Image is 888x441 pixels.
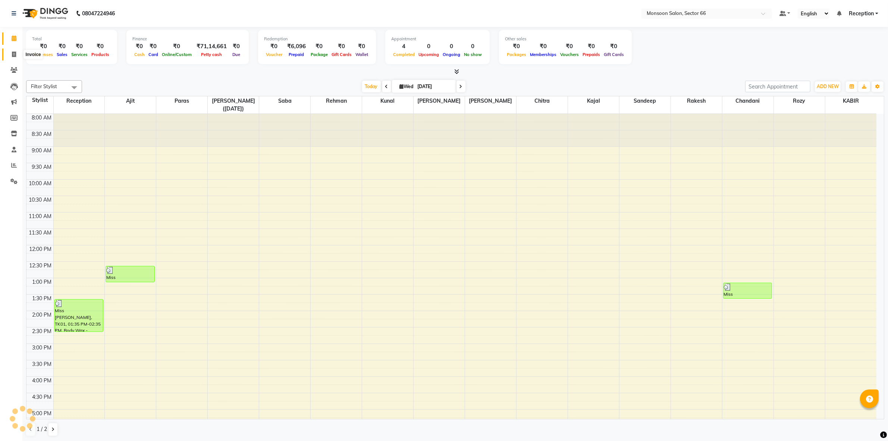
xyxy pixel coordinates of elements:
span: [PERSON_NAME] ([DATE]) [208,96,259,114]
div: 2:00 PM [31,311,53,319]
span: Card [147,52,160,57]
div: 4 [391,42,417,51]
span: Services [69,52,90,57]
div: ₹0 [528,42,558,51]
div: 3:00 PM [31,344,53,352]
span: Prepaid [287,52,306,57]
div: 11:00 AM [28,212,53,220]
div: ₹0 [147,42,160,51]
span: Products [90,52,111,57]
div: 8:00 AM [31,114,53,122]
span: Today [362,81,381,92]
input: 2025-09-03 [415,81,453,92]
div: 9:30 AM [31,163,53,171]
div: ₹0 [230,42,243,51]
div: 4:30 PM [31,393,53,401]
span: 1 / 2 [37,425,47,433]
input: Search Appointment [745,81,810,92]
span: Online/Custom [160,52,194,57]
div: ₹0 [90,42,111,51]
div: ₹0 [160,42,194,51]
div: 11:30 AM [28,229,53,237]
span: Wed [398,84,415,89]
span: Gift Cards [330,52,354,57]
div: Total [32,36,111,42]
div: Miss [PERSON_NAME], TK01, 12:35 PM-01:05 PM, Kerastase Fuiso Dose [106,266,154,282]
img: logo [19,3,70,24]
span: saba [259,96,310,106]
div: ₹0 [558,42,581,51]
span: Filter Stylist [31,83,57,89]
div: 12:30 PM [28,262,53,270]
span: No show [462,52,484,57]
span: chitra [517,96,568,106]
div: ₹0 [330,42,354,51]
div: ₹0 [69,42,90,51]
div: 1:30 PM [31,295,53,302]
div: 4:00 PM [31,377,53,385]
div: ₹0 [602,42,626,51]
span: Completed [391,52,417,57]
div: ₹0 [354,42,370,51]
div: Finance [132,36,243,42]
span: Ongoing [441,52,462,57]
div: Redemption [264,36,370,42]
div: 8:30 AM [31,130,53,138]
span: Packages [505,52,528,57]
div: ₹71,14,661 [194,42,230,51]
div: 5:00 PM [31,410,53,417]
div: 10:30 AM [28,196,53,204]
div: ₹0 [505,42,528,51]
div: Stylist [26,96,53,104]
div: ₹0 [309,42,330,51]
span: kunal [362,96,413,106]
div: 3:30 PM [31,360,53,368]
div: ₹0 [55,42,69,51]
div: ₹6,096 [284,42,309,51]
div: ₹0 [32,42,55,51]
span: Package [309,52,330,57]
span: Sales [55,52,69,57]
div: 0 [417,42,441,51]
div: Invoice [23,50,43,59]
span: rozy [774,96,825,106]
span: chandani [722,96,774,106]
div: 2:30 PM [31,327,53,335]
b: 08047224946 [82,3,115,24]
span: [PERSON_NAME] [465,96,516,106]
span: Rakesh [671,96,722,106]
div: ₹0 [264,42,284,51]
div: 1:00 PM [31,278,53,286]
span: Reception [849,10,874,18]
div: ₹0 [132,42,147,51]
span: Reception [54,96,105,106]
div: ₹0 [581,42,602,51]
div: Appointment [391,36,484,42]
span: Gift Cards [602,52,626,57]
div: 0 [462,42,484,51]
span: Vouchers [558,52,581,57]
button: ADD NEW [815,81,841,92]
span: Rehman [311,96,362,106]
span: [PERSON_NAME] [414,96,465,106]
span: Memberships [528,52,558,57]
span: Wallet [354,52,370,57]
span: Petty cash [200,52,224,57]
span: Upcoming [417,52,441,57]
span: Ajit [105,96,156,106]
span: Due [230,52,242,57]
span: Paras [156,96,207,106]
span: Voucher [264,52,284,57]
div: Other sales [505,36,626,42]
span: kajal [568,96,619,106]
span: ADD NEW [817,84,839,89]
div: 12:00 PM [28,245,53,253]
div: Miss [PERSON_NAME], TK01, 01:05 PM-01:35 PM, Threading - Eyebrows + Upper Lips,Threading - Eyebrow [724,283,772,298]
div: 10:00 AM [28,180,53,187]
span: Prepaids [581,52,602,57]
div: 0 [441,42,462,51]
div: Miss [PERSON_NAME], TK01, 01:35 PM-02:35 PM, Body Wax - Deluxe For Him - Full Arms+Full Legs+Unde... [55,299,103,332]
span: Cash [132,52,147,57]
span: Sandeep [619,96,671,106]
div: 9:00 AM [31,147,53,155]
